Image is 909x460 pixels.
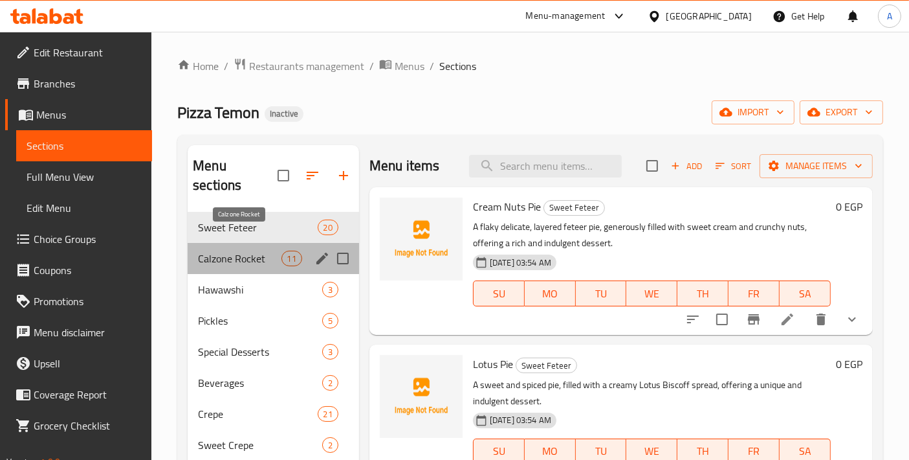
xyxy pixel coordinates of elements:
[198,344,322,360] div: Special Desserts
[5,37,152,68] a: Edit Restaurant
[785,284,826,303] span: SA
[708,306,736,333] span: Select to update
[323,346,338,358] span: 3
[16,192,152,224] a: Edit Menu
[34,387,142,402] span: Coverage Report
[5,68,152,99] a: Branches
[722,104,784,121] span: import
[188,367,359,398] div: Beverages2
[188,398,359,430] div: Crepe21
[581,284,622,303] span: TU
[5,286,152,317] a: Promotions
[198,251,281,266] span: Calzone Rocket
[473,281,525,306] button: SU
[666,156,707,176] span: Add item
[318,222,338,234] span: 20
[516,358,577,373] div: Sweet Feteer
[5,379,152,410] a: Coverage Report
[805,304,837,335] button: delete
[322,313,338,328] div: items
[380,355,463,438] img: Lotus Pie
[780,312,795,327] a: Edit menu item
[526,8,606,24] div: Menu-management
[193,156,278,195] h2: Menu sections
[34,418,142,433] span: Grocery Checklist
[34,76,142,91] span: Branches
[5,317,152,348] a: Menu disclaimer
[188,305,359,336] div: Pickles5
[683,284,723,303] span: TH
[631,284,672,303] span: WE
[473,377,831,409] p: A sweet and spiced pie, filled with a creamy Lotus Biscoff spread, offering a unique and indulgen...
[379,58,424,75] a: Menus
[198,313,322,328] span: Pickles
[836,198,862,216] h6: 0 EGP
[177,58,219,74] a: Home
[844,312,860,327] svg: Show Choices
[837,304,868,335] button: show more
[380,198,463,281] img: Cream Nuts Pie
[322,344,338,360] div: items
[626,281,677,306] button: WE
[198,406,317,422] span: Crepe
[544,200,604,215] span: Sweet Feteer
[27,169,142,185] span: Full Menu View
[485,257,556,269] span: [DATE] 03:54 AM
[525,281,576,306] button: MO
[322,282,338,297] div: items
[712,100,794,124] button: import
[780,281,831,306] button: SA
[677,281,728,306] button: TH
[369,156,440,176] h2: Menu items
[36,107,142,122] span: Menus
[198,437,322,453] span: Sweet Crepe
[34,262,142,278] span: Coupons
[322,437,338,453] div: items
[177,98,259,127] span: Pizza Temon
[530,284,571,303] span: MO
[34,231,142,247] span: Choice Groups
[469,155,622,178] input: search
[810,104,873,121] span: export
[312,249,332,268] button: edit
[249,58,364,74] span: Restaurants management
[34,325,142,340] span: Menu disclaimer
[265,106,303,122] div: Inactive
[677,304,708,335] button: sort-choices
[188,212,359,243] div: Sweet Feteer20
[728,281,780,306] button: FR
[281,251,302,266] div: items
[16,130,152,161] a: Sections
[323,284,338,296] span: 3
[5,348,152,379] a: Upsell
[188,336,359,367] div: Special Desserts3
[516,358,576,373] span: Sweet Feteer
[5,255,152,286] a: Coupons
[34,45,142,60] span: Edit Restaurant
[770,158,862,174] span: Manage items
[318,406,338,422] div: items
[543,200,605,216] div: Sweet Feteer
[177,58,883,75] nav: breadcrumb
[5,224,152,255] a: Choice Groups
[712,156,754,176] button: Sort
[760,154,873,178] button: Manage items
[800,100,883,124] button: export
[198,375,322,391] div: Beverages
[322,375,338,391] div: items
[188,274,359,305] div: Hawawshi3
[479,284,520,303] span: SU
[198,282,322,297] div: Hawawshi
[666,9,752,23] div: [GEOGRAPHIC_DATA]
[34,293,142,309] span: Promotions
[34,356,142,371] span: Upsell
[369,58,374,74] li: /
[234,58,364,75] a: Restaurants management
[323,439,338,452] span: 2
[707,156,760,176] span: Sort items
[473,197,541,216] span: Cream Nuts Pie
[576,281,627,306] button: TU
